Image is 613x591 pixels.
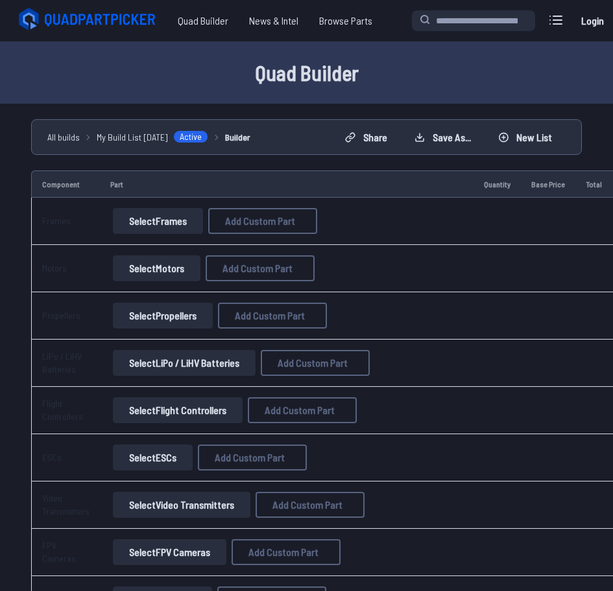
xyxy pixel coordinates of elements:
[261,350,370,376] button: Add Custom Part
[309,8,383,34] a: Browse Parts
[206,255,315,281] button: Add Custom Part
[97,130,168,144] span: My Build List [DATE]
[113,492,250,518] button: SelectVideo Transmitters
[278,358,348,368] span: Add Custom Part
[16,57,597,88] h1: Quad Builder
[47,130,80,144] a: All builds
[110,303,215,329] a: SelectPropellers
[42,262,67,273] a: Motors
[235,310,305,321] span: Add Custom Part
[113,303,213,329] button: SelectPropellers
[113,539,226,565] button: SelectFPV Cameras
[521,170,575,198] td: Base Price
[167,8,239,34] a: Quad Builder
[113,255,200,281] button: SelectMotors
[113,208,203,234] button: SelectFrames
[100,170,474,198] td: Part
[218,303,327,329] button: Add Custom Part
[272,500,343,510] span: Add Custom Part
[110,208,206,234] a: SelectFrames
[113,445,193,470] button: SelectESCs
[42,351,82,375] a: LiPo / LiHV Batteries
[42,452,62,463] a: ESCs
[42,492,90,516] a: Video Transmitters
[42,398,83,422] a: Flight Controllers
[97,130,208,144] a: My Build List [DATE]Active
[248,547,319,557] span: Add Custom Part
[110,397,245,423] a: SelectFlight Controllers
[248,397,357,423] button: Add Custom Part
[110,492,253,518] a: SelectVideo Transmitters
[225,216,295,226] span: Add Custom Part
[215,452,285,463] span: Add Custom Part
[110,350,258,376] a: SelectLiPo / LiHV Batteries
[232,539,341,565] button: Add Custom Part
[173,130,208,143] span: Active
[31,170,100,198] td: Component
[256,492,365,518] button: Add Custom Part
[575,170,612,198] td: Total
[110,445,195,470] a: SelectESCs
[577,8,608,34] a: Login
[113,397,243,423] button: SelectFlight Controllers
[222,263,293,273] span: Add Custom Part
[208,208,317,234] button: Add Custom Part
[239,8,309,34] a: News & Intel
[113,350,256,376] button: SelectLiPo / LiHV Batteries
[110,539,229,565] a: SelectFPV Cameras
[42,215,71,226] a: Frames
[265,405,335,415] span: Add Custom Part
[487,127,563,148] button: New List
[225,130,250,144] a: Builder
[474,170,521,198] td: Quantity
[403,127,482,148] button: Save as...
[334,127,398,148] button: Share
[198,445,307,470] button: Add Custom Part
[42,310,80,321] a: Propellers
[42,540,76,564] a: FPV Cameras
[110,255,203,281] a: SelectMotors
